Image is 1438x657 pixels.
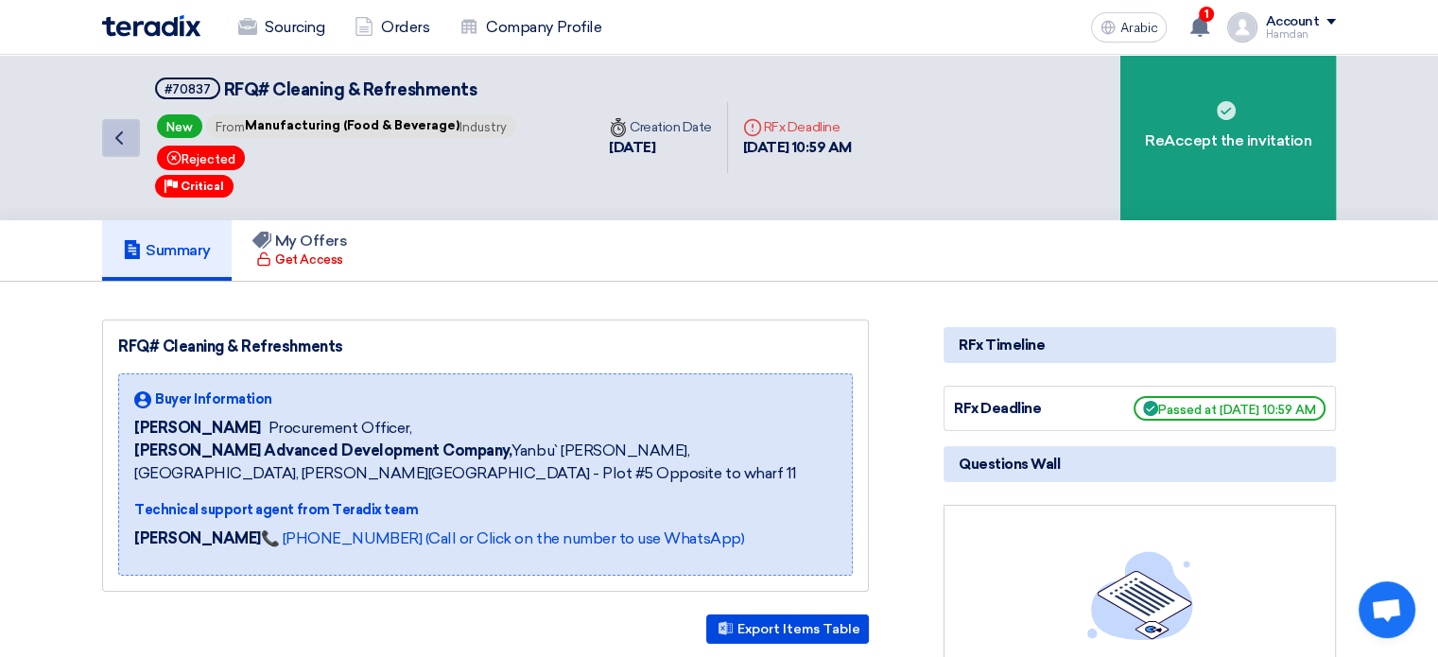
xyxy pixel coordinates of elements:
font: Sourcing [265,18,324,36]
h5: RFQ# Cleaning & Refreshments [155,78,571,101]
font: Get Access [275,252,342,267]
img: Teradix logo [102,15,200,37]
font: My Offers [275,232,348,250]
font: New [166,120,193,134]
font: RFx Timeline [959,337,1045,354]
font: RFx Deadline [954,400,1041,417]
img: profile_test.png [1227,12,1257,43]
font: Account [1265,13,1319,29]
font: Arabic [1119,20,1157,36]
a: Summary [102,220,232,281]
font: #70837 [165,82,211,96]
font: Technical support agent from Teradix team [134,502,418,518]
font: Export Items Table [737,621,860,637]
font: Industry [459,120,507,134]
font: [PERSON_NAME] [134,529,261,547]
font: 1 [1204,8,1209,21]
font: [PERSON_NAME] [134,419,261,437]
button: Export Items Table [706,614,869,644]
font: RFx Deadline [764,119,840,135]
font: Summary [146,241,211,259]
a: My Offers Get Access [232,220,369,281]
a: 📞 [PHONE_NUMBER] (Call or Click on the number to use WhatsApp) [261,529,744,547]
font: Creation Date [630,119,712,135]
font: Company Profile [486,18,601,36]
font: From [216,120,245,134]
a: Open chat [1359,581,1415,638]
font: Rejected [182,152,235,166]
a: Sourcing [223,7,339,48]
img: empty_state_list.svg [1087,551,1193,640]
font: Orders [381,18,429,36]
font: [DATE] 10:59 AM [743,139,852,156]
font: Passed at [DATE] 10:59 AM [1158,403,1316,417]
font: [DATE] [609,139,655,156]
a: Orders [339,7,444,48]
font: [PERSON_NAME] Advanced Development Company, [134,441,511,459]
font: Questions Wall [959,456,1060,473]
font: Procurement Officer, [269,419,411,437]
font: RFQ# Cleaning & Refreshments [224,79,477,100]
button: Arabic [1091,12,1167,43]
font: Critical [181,180,224,193]
font: RFQ# Cleaning & Refreshments [118,337,343,355]
font: Buyer Information [155,391,272,407]
font: ReAccept the invitation [1145,131,1311,149]
font: Manufacturing (Food & Beverage) [245,118,459,132]
font: Hamdan [1265,28,1308,41]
